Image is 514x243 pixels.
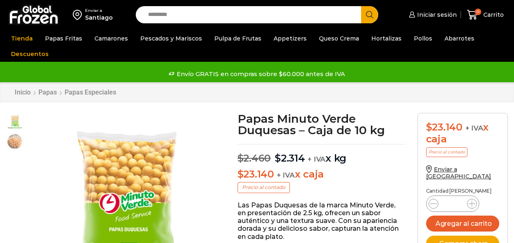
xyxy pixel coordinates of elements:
span: Carrito [481,11,504,19]
p: x caja [238,169,405,180]
span: $ [238,168,244,180]
bdi: 23.140 [426,121,462,133]
div: x caja [426,122,499,145]
h1: Papas Minuto Verde Duquesas – Caja de 10 kg [238,113,405,136]
span: $ [238,152,244,164]
a: Hortalizas [367,31,406,46]
input: Product quantity [445,198,460,209]
span: + IVA [465,124,483,132]
a: Papas Especiales [64,88,117,96]
span: $ [426,121,432,133]
span: + IVA [308,155,325,163]
span: 0 [475,9,481,15]
bdi: 2.460 [238,152,271,164]
span: $ [275,152,281,164]
a: 0 Carrito [465,5,506,25]
a: Appetizers [269,31,311,46]
a: Pollos [410,31,436,46]
a: Enviar a [GEOGRAPHIC_DATA] [426,166,492,180]
p: Precio al contado [426,147,467,157]
p: Cantidad [PERSON_NAME] [426,188,499,194]
a: Pescados y Mariscos [136,31,206,46]
div: Santiago [85,13,113,22]
a: Iniciar sesión [407,7,457,23]
span: Iniciar sesión [415,11,457,19]
p: Las Papas Duquesas de la marca Minuto Verde, en presentación de 2.5 kg, ofrecen un sabor auténtic... [238,201,405,241]
bdi: 2.314 [275,152,305,164]
a: Descuentos [7,46,53,62]
a: Inicio [14,88,31,96]
a: Abarrotes [440,31,478,46]
a: Tienda [7,31,37,46]
button: Agregar al carrito [426,216,499,232]
nav: Breadcrumb [14,88,117,96]
div: Enviar a [85,8,113,13]
a: Queso Crema [315,31,363,46]
a: Papas Fritas [41,31,86,46]
a: Camarones [90,31,132,46]
span: + IVA [277,171,295,179]
a: Papas [38,88,57,96]
img: address-field-icon.svg [73,8,85,22]
a: Pulpa de Frutas [210,31,265,46]
span: papas-duquesas [7,133,23,150]
p: Precio al contado [238,182,290,193]
button: Search button [361,6,378,23]
p: x kg [238,144,405,164]
span: papas-duquesa [7,113,23,130]
bdi: 23.140 [238,168,274,180]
